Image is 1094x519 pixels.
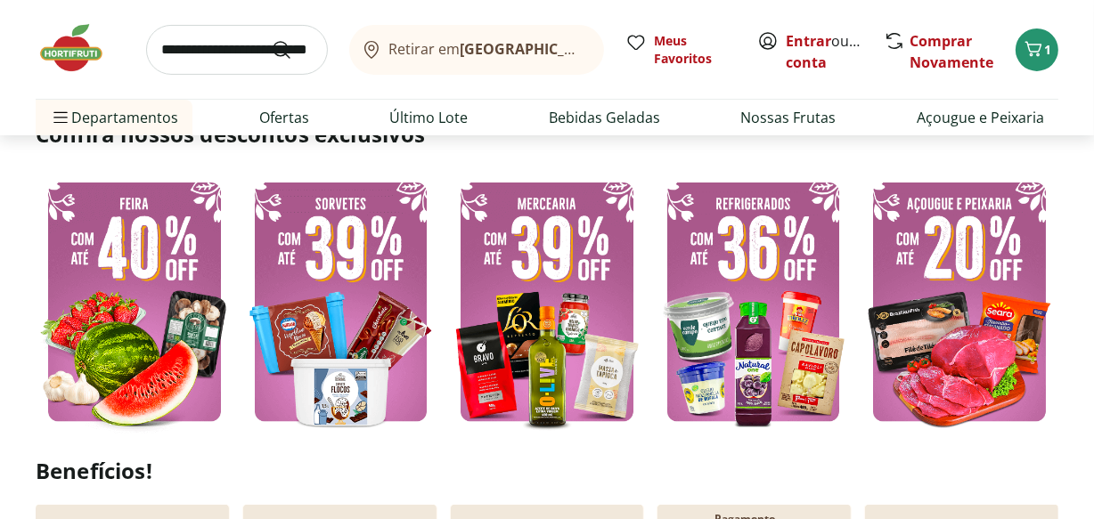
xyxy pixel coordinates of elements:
[146,25,328,75] input: search
[786,31,831,51] a: Entrar
[389,41,586,57] span: Retirar em
[1044,41,1051,58] span: 1
[740,107,836,128] a: Nossas Frutas
[349,25,604,75] button: Retirar em[GEOGRAPHIC_DATA]/[GEOGRAPHIC_DATA]
[242,170,440,434] img: sorvete
[655,170,853,434] img: resfriados
[50,96,71,139] button: Menu
[50,96,178,139] span: Departamentos
[654,32,736,68] span: Meus Favoritos
[786,30,865,73] span: ou
[861,170,1058,434] img: açougue
[1016,28,1058,71] button: Carrinho
[461,39,761,59] b: [GEOGRAPHIC_DATA]/[GEOGRAPHIC_DATA]
[259,107,309,128] a: Ofertas
[36,458,1058,483] h2: Benefícios!
[625,32,736,68] a: Meus Favoritos
[36,170,233,434] img: feira
[917,107,1044,128] a: Açougue e Peixaria
[389,107,468,128] a: Último Lote
[786,31,884,72] a: Criar conta
[36,21,125,75] img: Hortifruti
[549,107,660,128] a: Bebidas Geladas
[910,31,993,72] a: Comprar Novamente
[448,170,646,434] img: mercearia
[271,39,314,61] button: Submit Search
